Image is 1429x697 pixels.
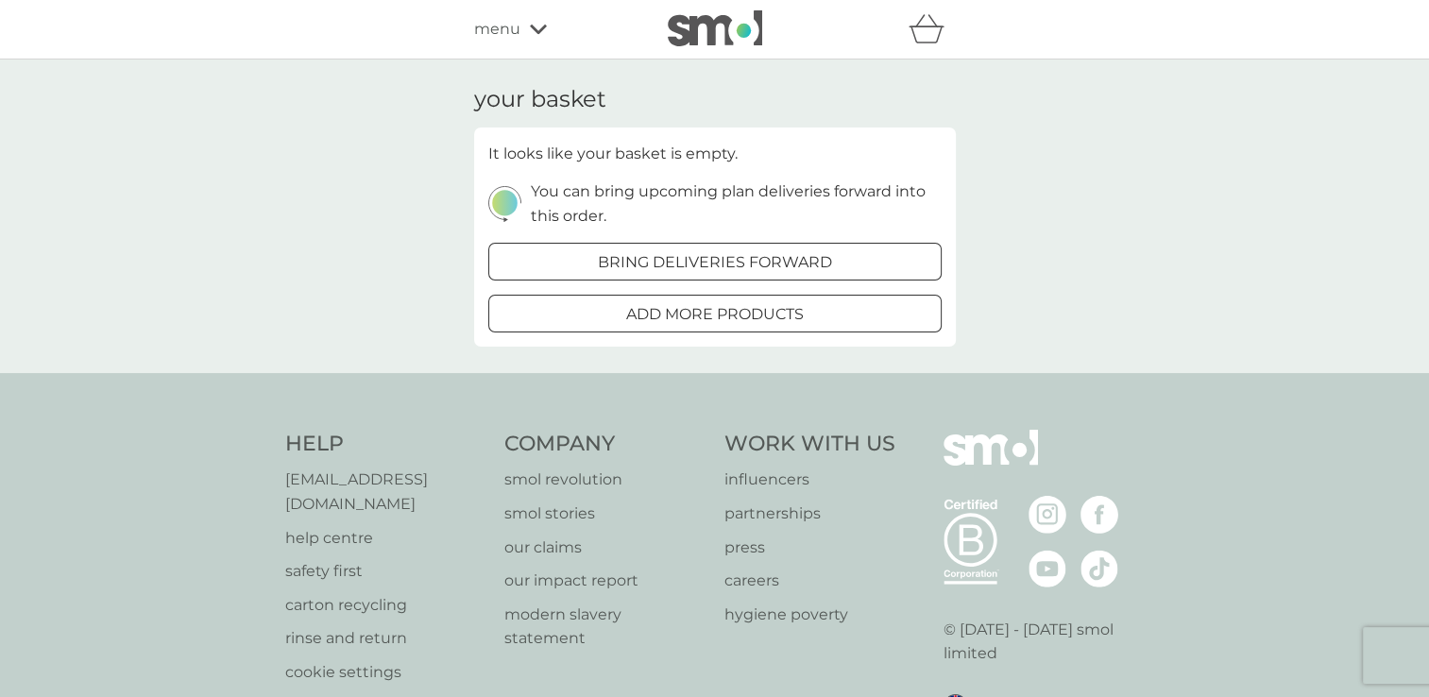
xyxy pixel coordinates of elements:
p: bring deliveries forward [598,250,832,275]
img: visit the smol Youtube page [1029,550,1066,587]
a: careers [724,569,895,593]
img: delivery-schedule.svg [488,186,521,221]
a: [EMAIL_ADDRESS][DOMAIN_NAME] [285,467,486,516]
p: You can bring upcoming plan deliveries forward into this order. [531,179,942,228]
a: press [724,535,895,560]
a: modern slavery statement [504,603,706,651]
a: rinse and return [285,626,486,651]
a: our impact report [504,569,706,593]
img: smol [944,430,1038,494]
a: influencers [724,467,895,492]
img: visit the smol Facebook page [1080,496,1118,534]
img: visit the smol Instagram page [1029,496,1066,534]
span: menu [474,17,520,42]
button: bring deliveries forward [488,243,942,280]
a: cookie settings [285,660,486,685]
a: our claims [504,535,706,560]
a: partnerships [724,501,895,526]
a: carton recycling [285,593,486,618]
p: © [DATE] - [DATE] smol limited [944,618,1145,666]
h3: your basket [474,86,606,113]
p: add more products [626,302,804,327]
h4: Work With Us [724,430,895,459]
a: hygiene poverty [724,603,895,627]
a: smol revolution [504,467,706,492]
p: It looks like your basket is empty. [488,142,738,166]
img: visit the smol Tiktok page [1080,550,1118,587]
div: basket [909,10,956,48]
h4: Help [285,430,486,459]
img: smol [668,10,762,46]
a: smol stories [504,501,706,526]
a: help centre [285,526,486,551]
a: safety first [285,559,486,584]
button: add more products [488,295,942,332]
h4: Company [504,430,706,459]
